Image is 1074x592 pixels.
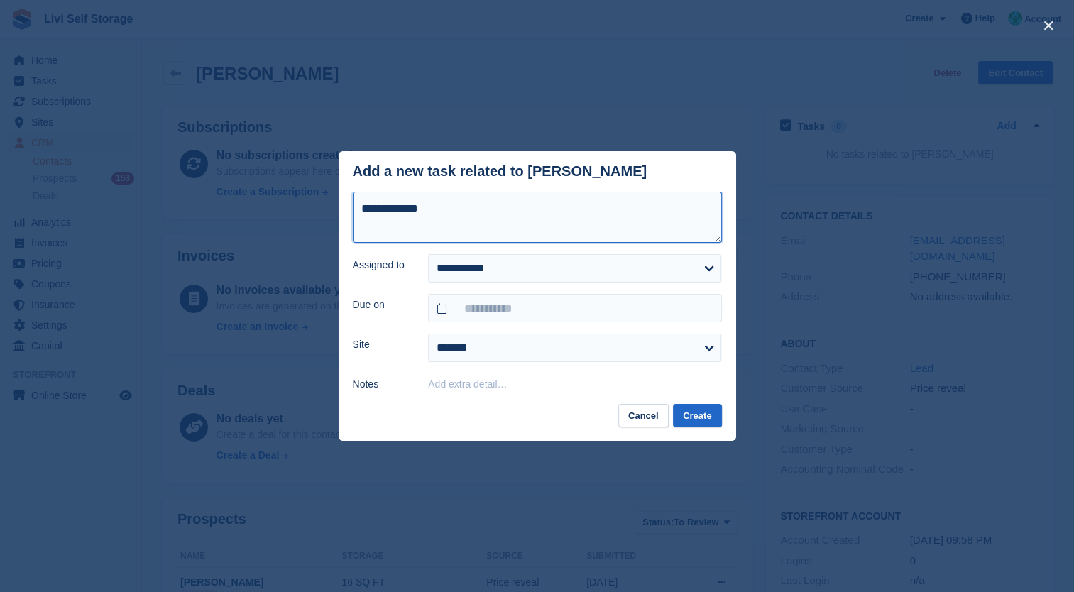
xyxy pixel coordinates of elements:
button: Create [673,404,721,427]
label: Notes [353,377,412,392]
label: Site [353,337,412,352]
div: Add a new task related to [PERSON_NAME] [353,163,647,180]
label: Due on [353,297,412,312]
button: close [1037,14,1060,37]
label: Assigned to [353,258,412,273]
button: Add extra detail… [428,378,507,390]
button: Cancel [618,404,669,427]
